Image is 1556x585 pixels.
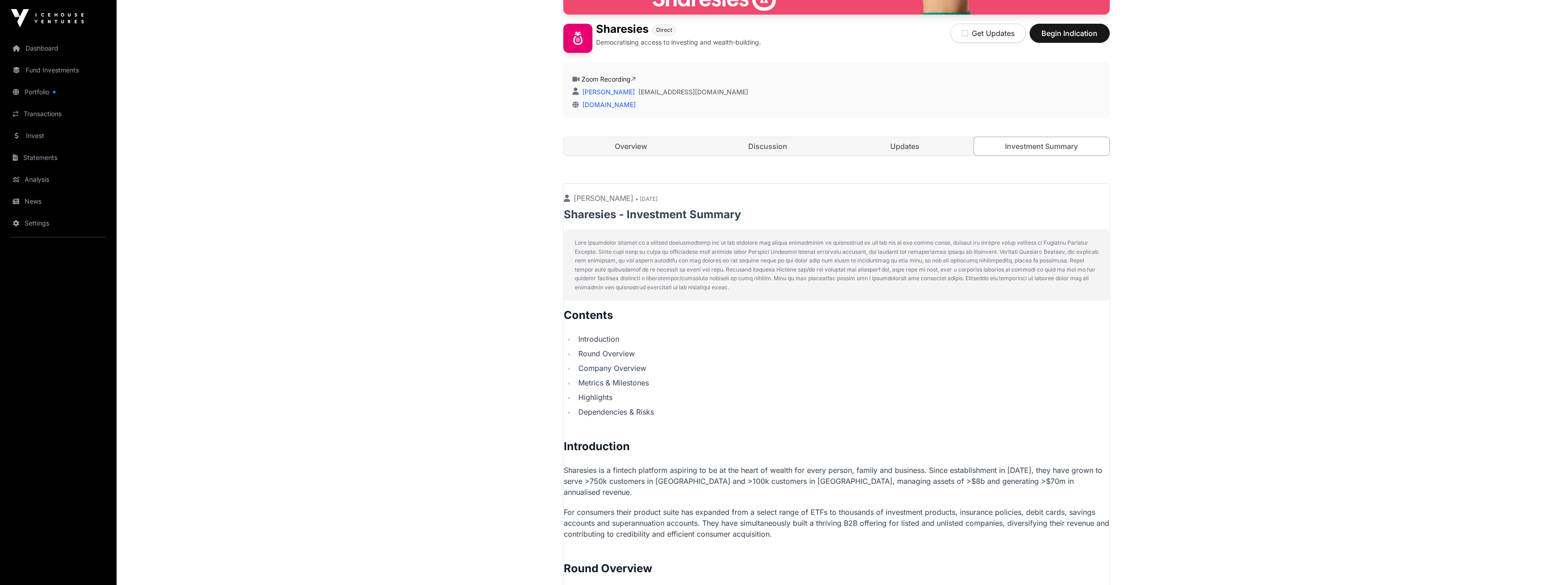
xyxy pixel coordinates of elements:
[596,24,648,36] h1: Sharesies
[575,238,1098,292] p: Lore ipsumdolor sitamet co a elitsed doeiusmodtemp inc ut lab etdolore mag aliqua enimadminim ve ...
[576,392,1109,403] li: Highlights
[950,24,1026,43] button: Get Updates
[564,439,1109,454] h2: Introduction
[564,137,699,155] a: Overview
[576,363,1109,374] li: Company Overview
[581,88,635,96] a: [PERSON_NAME]
[7,82,109,102] a: Portfolio
[564,207,1109,222] p: Sharesies - Investment Summary
[7,60,109,80] a: Fund Investments
[1510,541,1556,585] iframe: Chat Widget
[564,308,1109,323] h2: Contents
[1030,24,1110,43] button: Begin Indication
[564,465,1109,498] p: Sharesies is a fintech platform aspiring to be at the heart of wealth for every person, family an...
[576,406,1109,417] li: Dependencies & Risks
[564,193,1109,204] p: [PERSON_NAME]
[7,213,109,233] a: Settings
[563,24,592,53] img: Sharesies
[635,195,658,202] span: • [DATE]
[7,148,109,168] a: Statements
[7,191,109,211] a: News
[7,169,109,190] a: Analysis
[579,101,636,108] a: [DOMAIN_NAME]
[564,507,1109,539] p: For consumers their product suite has expanded from a select range of ETFs to thousands of invest...
[7,126,109,146] a: Invest
[576,348,1109,359] li: Round Overview
[700,137,836,155] a: Discussion
[1030,33,1110,42] a: Begin Indication
[656,26,672,34] span: Direct
[974,137,1110,156] a: Investment Summary
[582,75,636,83] a: Zoom Recording
[7,104,109,124] a: Transactions
[576,377,1109,388] li: Metrics & Milestones
[576,334,1109,344] li: Introduction
[7,38,109,58] a: Dashboard
[1041,28,1098,39] span: Begin Indication
[564,561,1109,576] h2: Round Overview
[11,9,84,27] img: Icehouse Ventures Logo
[564,137,1109,155] nav: Tabs
[638,87,748,97] a: [EMAIL_ADDRESS][DOMAIN_NAME]
[837,137,973,155] a: Updates
[596,38,761,47] p: Democratising access to investing and wealth-building.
